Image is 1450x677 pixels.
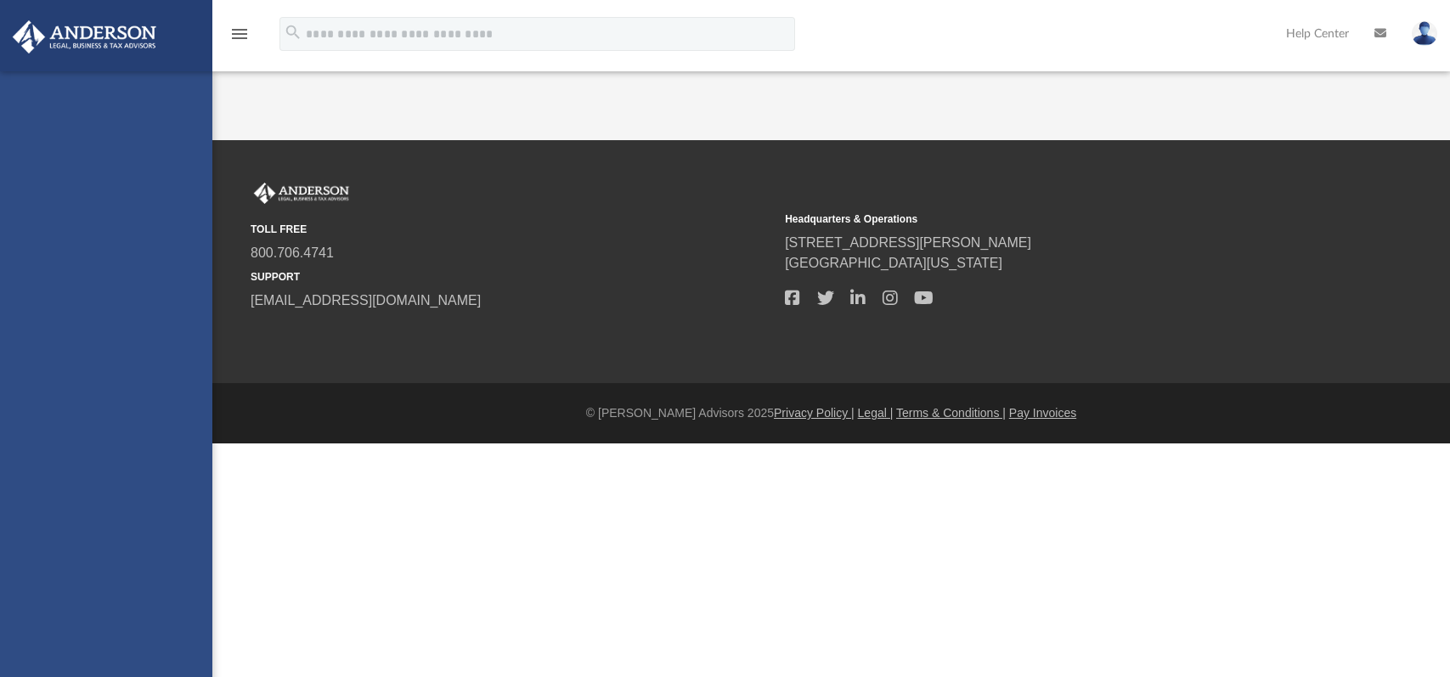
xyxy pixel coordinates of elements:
a: [EMAIL_ADDRESS][DOMAIN_NAME] [251,293,481,307]
img: Anderson Advisors Platinum Portal [251,183,353,205]
a: Pay Invoices [1009,406,1076,420]
small: TOLL FREE [251,222,773,237]
small: SUPPORT [251,269,773,285]
i: menu [229,24,250,44]
a: Legal | [858,406,894,420]
small: Headquarters & Operations [785,212,1307,227]
i: search [284,23,302,42]
a: [STREET_ADDRESS][PERSON_NAME] [785,235,1031,250]
a: menu [229,32,250,44]
a: Privacy Policy | [774,406,855,420]
a: 800.706.4741 [251,245,334,260]
img: User Pic [1412,21,1437,46]
a: [GEOGRAPHIC_DATA][US_STATE] [785,256,1002,270]
a: Terms & Conditions | [896,406,1006,420]
div: © [PERSON_NAME] Advisors 2025 [212,404,1450,422]
img: Anderson Advisors Platinum Portal [8,20,161,54]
